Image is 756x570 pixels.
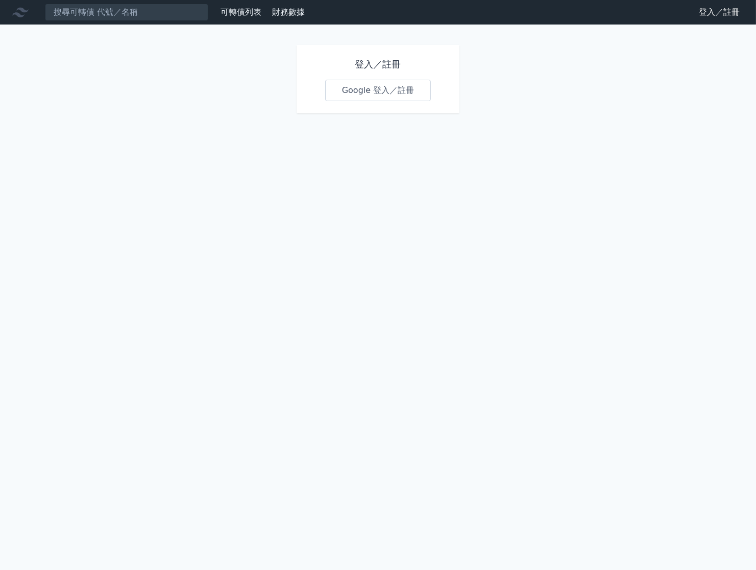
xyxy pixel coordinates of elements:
h1: 登入／註冊 [325,57,431,72]
input: 搜尋可轉債 代號／名稱 [45,4,208,21]
a: 可轉債列表 [221,7,261,17]
a: 登入／註冊 [691,4,748,20]
a: 財務數據 [272,7,305,17]
a: Google 登入／註冊 [325,80,431,101]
